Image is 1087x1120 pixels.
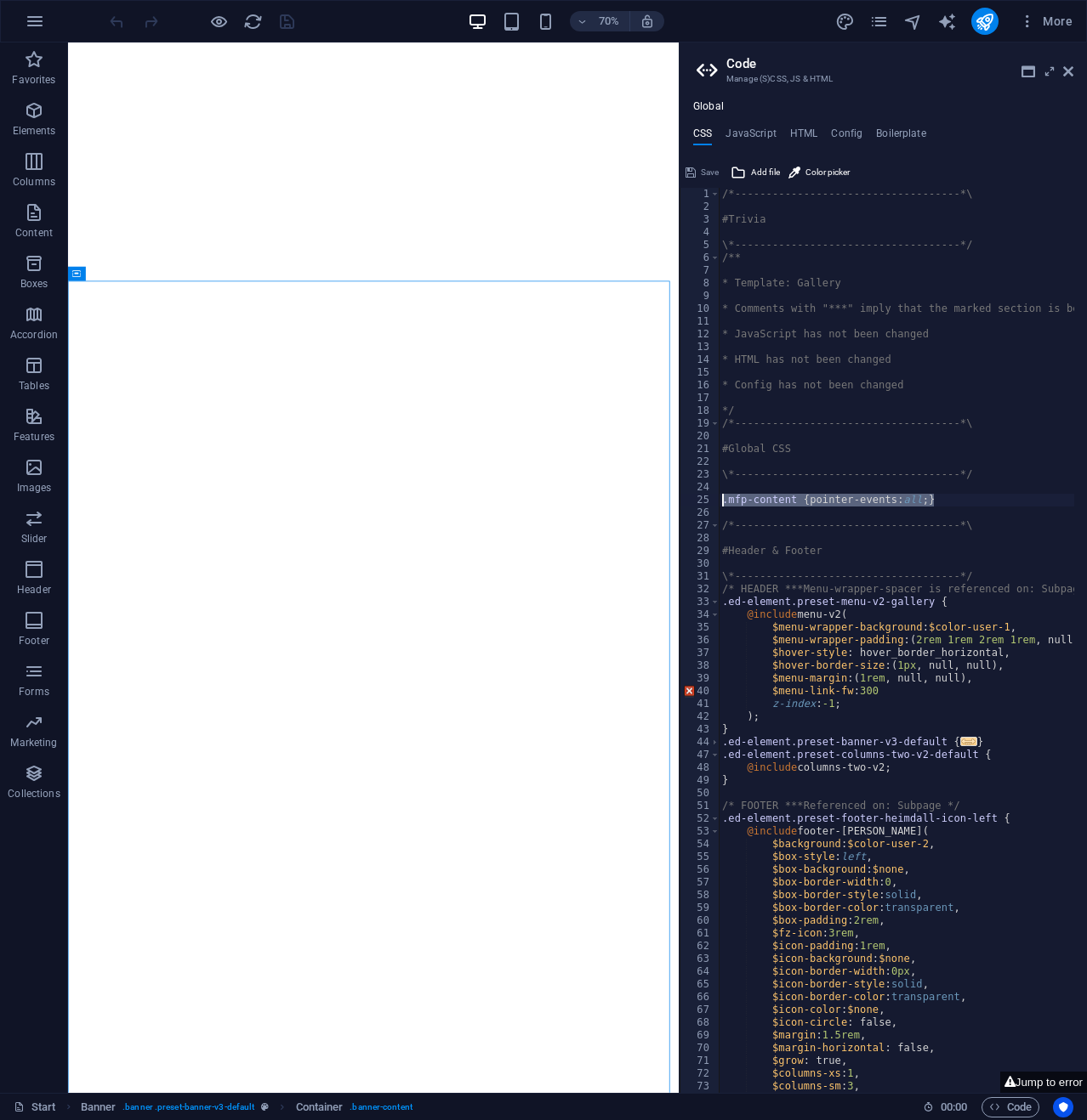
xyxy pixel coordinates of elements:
span: 00 00 [941,1097,967,1117]
i: Navigator [903,12,923,31]
p: Collections [8,787,60,800]
p: Slider [21,532,48,546]
h4: JavaScript [726,127,776,146]
button: design [835,11,856,31]
h6: 70% [595,11,623,31]
button: text_generator [937,11,958,31]
p: Columns [13,175,55,189]
div: 19 [680,417,720,430]
div: 71 [680,1055,720,1067]
h2: Code [726,56,1073,71]
div: 13 [680,341,720,354]
div: 37 [680,647,720,659]
p: Tables [19,379,49,393]
div: 6 [680,252,720,264]
div: 8 [680,277,720,290]
div: 2 [680,201,720,213]
div: 64 [680,965,720,978]
button: reload [242,11,263,31]
button: pages [869,11,890,31]
div: 29 [680,545,720,557]
i: Publish [975,12,994,31]
div: 42 [680,710,720,723]
span: Click to select. Double-click to edit [81,1097,117,1117]
div: 17 [680,392,720,404]
div: 44 [680,736,720,749]
button: Usercentrics [1053,1097,1073,1117]
div: 67 [680,1004,720,1016]
div: 40 [680,685,720,698]
div: 61 [680,927,720,940]
div: 49 [680,774,720,787]
i: On resize automatically adjust zoom level to fit chosen device. [640,14,655,29]
h4: Boilerplate [876,127,926,146]
span: Add file [751,162,780,183]
div: 33 [680,596,720,608]
div: 11 [680,315,720,328]
div: 52 [680,812,720,825]
nav: breadcrumb [81,1097,413,1117]
div: 3 [680,213,720,226]
div: 70 [680,1042,720,1055]
button: publish [971,8,999,35]
div: 48 [680,761,720,774]
div: 60 [680,914,720,927]
a: Click to cancel selection. Double-click to open Pages [14,1097,56,1117]
div: 55 [680,851,720,863]
i: AI Writer [937,12,957,31]
p: Footer [19,634,49,648]
div: 36 [680,634,720,647]
div: 15 [680,366,720,379]
div: 32 [680,583,720,596]
span: ... [960,737,977,746]
div: 22 [680,455,720,468]
span: . banner .preset-banner-v3-default [122,1097,254,1117]
div: 59 [680,902,720,914]
div: 47 [680,749,720,761]
div: 7 [680,264,720,277]
div: 18 [680,404,720,417]
div: 31 [680,570,720,583]
div: 35 [680,621,720,634]
div: 68 [680,1016,720,1029]
div: 73 [680,1080,720,1093]
div: 66 [680,991,720,1004]
div: 23 [680,468,720,481]
p: Elements [13,124,56,138]
div: 50 [680,787,720,800]
h4: Config [831,127,862,146]
i: Design (Ctrl+Alt+Y) [835,12,855,31]
p: Marketing [10,736,57,749]
span: More [1019,13,1073,30]
div: 10 [680,303,720,315]
h4: HTML [790,127,818,146]
button: Add file [728,162,783,183]
i: Pages (Ctrl+Alt+S) [869,12,889,31]
div: 1 [680,188,720,201]
p: Boxes [20,277,48,291]
div: 16 [680,379,720,392]
div: 20 [680,430,720,443]
div: 39 [680,672,720,685]
i: This element is a customizable preset [261,1102,269,1112]
button: 70% [570,11,630,31]
div: 58 [680,889,720,902]
div: 43 [680,723,720,736]
p: Accordion [10,328,58,342]
span: Code [989,1097,1032,1117]
div: 72 [680,1067,720,1080]
div: 51 [680,800,720,812]
div: 65 [680,978,720,991]
div: 30 [680,557,720,570]
button: More [1012,8,1079,35]
p: Content [15,226,53,240]
div: 54 [680,838,720,851]
div: 25 [680,494,720,506]
p: Header [17,583,51,597]
div: 34 [680,608,720,621]
h4: CSS [693,127,712,146]
div: 38 [680,659,720,672]
div: 63 [680,953,720,965]
div: 57 [680,876,720,889]
div: 9 [680,290,720,303]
